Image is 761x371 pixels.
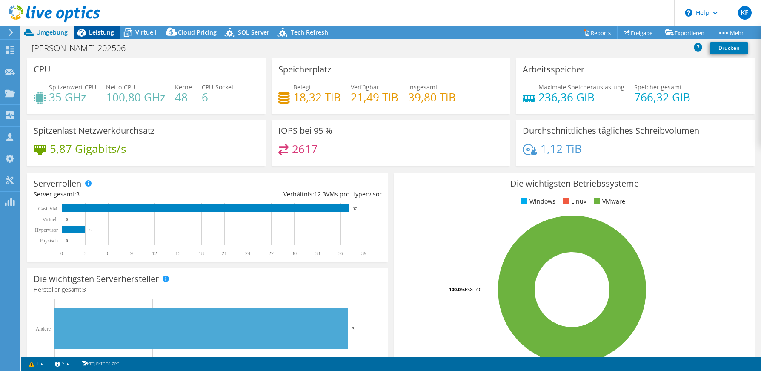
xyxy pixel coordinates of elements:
[352,326,355,331] text: 3
[314,190,326,198] span: 12.3
[76,190,80,198] span: 3
[222,250,227,256] text: 21
[617,26,659,39] a: Freigabe
[538,83,624,91] span: Maximale Speicherauslastung
[34,179,81,188] h3: Serverrollen
[738,6,752,20] span: KF
[351,83,379,91] span: Verfügbar
[34,285,382,294] h4: Hersteller gesamt:
[523,126,699,135] h3: Durchschnittliches tägliches Schreibvolumen
[34,274,159,284] h3: Die wichtigsten Serverhersteller
[401,179,749,188] h3: Die wichtigsten Betriebssysteme
[135,28,157,36] span: Virtuell
[36,28,68,36] span: Umgebung
[106,92,165,102] h4: 100,80 GHz
[278,65,331,74] h3: Speicherplatz
[408,83,438,91] span: Insgesamt
[28,43,139,53] h1: [PERSON_NAME]-202506
[292,250,297,256] text: 30
[519,197,555,206] li: Windows
[66,217,68,221] text: 0
[361,250,366,256] text: 39
[449,286,465,293] tspan: 100.0%
[36,326,51,332] text: Andere
[199,250,204,256] text: 18
[49,359,75,369] a: 2
[292,144,318,154] h4: 2617
[634,92,690,102] h4: 766,32 GiB
[175,92,192,102] h4: 48
[269,250,274,256] text: 27
[89,28,114,36] span: Leistung
[293,92,341,102] h4: 18,32 TiB
[523,65,584,74] h3: Arbeitsspeicher
[178,28,217,36] span: Cloud Pricing
[34,190,208,199] div: Server gesamt:
[338,250,343,256] text: 36
[293,83,311,91] span: Belegt
[561,197,586,206] li: Linux
[208,190,382,199] div: Verhältnis: VMs pro Hypervisor
[23,359,49,369] a: 1
[60,250,63,256] text: 0
[34,126,154,135] h3: Spitzenlast Netzwerkdurchsatz
[353,207,357,211] text: 37
[34,65,51,74] h3: CPU
[711,26,750,39] a: Mehr
[75,359,126,369] a: Projektnotizen
[202,92,233,102] h4: 6
[465,286,481,293] tspan: ESXi 7.0
[538,92,624,102] h4: 236,36 GiB
[351,92,398,102] h4: 21,49 TiB
[42,216,58,222] text: Virtuell
[577,26,618,39] a: Reports
[130,250,133,256] text: 9
[291,28,328,36] span: Tech Refresh
[106,83,135,91] span: Netto-CPU
[89,228,92,232] text: 3
[238,28,269,36] span: SQL Server
[50,144,126,153] h4: 5,87 Gigabits/s
[408,92,456,102] h4: 39,80 TiB
[659,26,711,39] a: Exportieren
[84,250,86,256] text: 3
[175,250,180,256] text: 15
[40,238,58,244] text: Physisch
[710,42,748,54] a: Drucken
[152,250,157,256] text: 12
[38,206,58,212] text: Gast-VM
[66,239,68,243] text: 0
[175,83,192,91] span: Kerne
[107,250,109,256] text: 6
[35,227,58,233] text: Hypervisor
[49,83,96,91] span: Spitzenwert CPU
[541,144,582,153] h4: 1,12 TiB
[202,83,233,91] span: CPU-Sockel
[245,250,250,256] text: 24
[278,126,332,135] h3: IOPS bei 95 %
[49,92,96,102] h4: 35 GHz
[315,250,320,256] text: 33
[634,83,682,91] span: Speicher gesamt
[83,285,86,293] span: 3
[685,9,692,17] svg: \n
[592,197,625,206] li: VMware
